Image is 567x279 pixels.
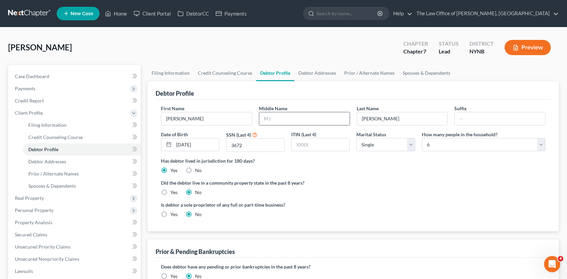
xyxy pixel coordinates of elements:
a: DebtorCC [174,7,212,20]
a: Property Analysis [9,216,141,229]
span: Spouses & Dependents [28,183,76,189]
span: Property Analysis [15,219,52,225]
label: First Name [161,105,184,112]
label: SSN (Last 4) [226,131,251,138]
label: Does debtor have any pending or prior bankruptcies in the past 8 years? [161,263,545,270]
input: -- [161,112,252,125]
label: Last Name [357,105,379,112]
a: Prior / Alternate Names [23,168,141,180]
a: Filing Information [23,119,141,131]
label: Yes [170,167,178,174]
span: Unsecured Nonpriority Claims [15,256,79,262]
span: 4 [558,256,563,261]
a: Credit Counseling Course [23,131,141,143]
label: How many people in the household? [422,131,497,138]
div: NYNB [469,48,494,55]
input: -- [357,112,448,125]
button: Preview [505,40,551,55]
span: Real Property [15,195,44,201]
iframe: Intercom live chat [544,256,560,272]
a: Credit Report [9,95,141,107]
span: Credit Counseling Course [28,134,83,140]
label: No [195,189,201,196]
label: No [195,211,201,218]
div: Prior & Pending Bankruptcies [156,248,235,256]
span: Personal Property [15,207,53,213]
div: Chapter [403,40,428,48]
span: 7 [423,48,426,54]
a: Case Dashboard [9,70,141,83]
a: Credit Counseling Course [194,65,256,81]
a: Lawsuits [9,265,141,277]
a: Debtor Addresses [294,65,340,81]
span: Case Dashboard [15,73,49,79]
input: XXXX [292,138,349,151]
label: Suffix [454,105,467,112]
div: Debtor Profile [156,89,194,97]
a: Unsecured Nonpriority Claims [9,253,141,265]
span: [PERSON_NAME] [8,42,72,52]
div: District [469,40,494,48]
span: Secured Claims [15,232,47,237]
label: Marital Status [356,131,386,138]
label: Middle Name [259,105,287,112]
label: Has debtor lived in jurisdiction for 180 days? [161,157,545,164]
a: Home [102,7,130,20]
input: MM/DD/YYYY [174,138,219,151]
span: Credit Report [15,98,44,103]
a: Debtor Profile [256,65,294,81]
span: Debtor Addresses [28,159,66,164]
span: Unsecured Priority Claims [15,244,71,250]
label: Did the debtor live in a community property state in the past 8 years? [161,179,545,186]
span: Client Profile [15,110,43,116]
a: Spouses & Dependents [399,65,454,81]
label: Date of Birth [161,131,188,138]
span: New Case [71,11,93,16]
span: Lawsuits [15,268,33,274]
label: ITIN (Last 4) [291,131,316,138]
a: Debtor Profile [23,143,141,156]
div: Lead [439,48,459,55]
a: Debtor Addresses [23,156,141,168]
label: No [195,167,201,174]
a: The Law Office of [PERSON_NAME], [GEOGRAPHIC_DATA] [413,7,559,20]
a: Filing Information [147,65,194,81]
label: Is debtor a sole proprietor of any full or part-time business? [161,201,350,208]
span: Payments [15,86,35,91]
label: Yes [170,189,178,196]
a: Prior / Alternate Names [340,65,399,81]
a: Secured Claims [9,229,141,241]
span: Filing Information [28,122,66,128]
label: Yes [170,211,178,218]
input: XXXX [226,139,284,152]
a: Client Portal [130,7,174,20]
div: Status [439,40,459,48]
a: Payments [212,7,250,20]
span: Prior / Alternate Names [28,171,79,177]
div: Chapter [403,48,428,55]
a: Spouses & Dependents [23,180,141,192]
input: -- [455,112,545,125]
input: M.I [259,112,350,125]
input: Search by name... [317,7,378,20]
a: Help [390,7,412,20]
span: Debtor Profile [28,146,58,152]
a: Unsecured Priority Claims [9,241,141,253]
